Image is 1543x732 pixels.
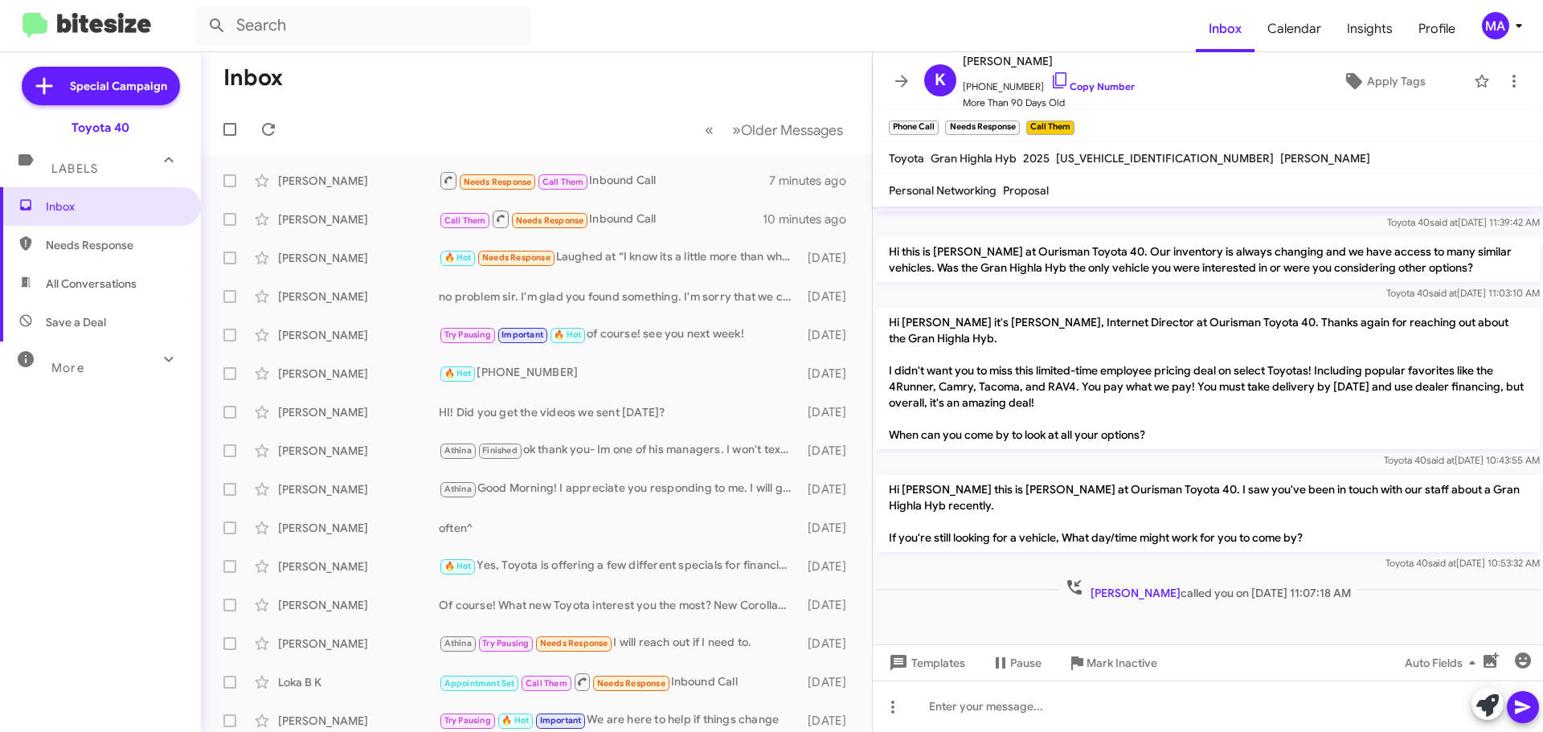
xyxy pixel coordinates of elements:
span: Older Messages [741,121,843,139]
div: We are here to help if things change [439,711,800,730]
span: Toyota 40 [DATE] 11:39:42 AM [1387,216,1540,228]
span: Apply Tags [1367,67,1426,96]
div: no problem sir. I'm glad you found something. I'm sorry that we couldn't earn your business! [439,288,800,305]
span: 🔥 Hot [444,561,472,571]
div: [PERSON_NAME] [278,558,439,575]
span: Inbox [46,198,182,215]
div: [PERSON_NAME] [278,211,439,227]
a: Copy Number [1050,80,1135,92]
span: « [705,120,714,140]
div: Inbound Call [439,209,763,229]
div: Inbound Call [439,170,769,190]
div: [DATE] [800,443,859,459]
a: Profile [1406,6,1468,52]
div: [PERSON_NAME] [278,404,439,420]
a: Inbox [1196,6,1254,52]
span: Toyota 40 [DATE] 11:03:10 AM [1386,287,1540,299]
div: [PERSON_NAME] [278,288,439,305]
div: Loka B K [278,674,439,690]
div: 7 minutes ago [769,173,859,189]
span: Call Them [542,177,584,187]
span: Finished [482,445,518,456]
span: Try Pausing [444,715,491,726]
span: [PERSON_NAME] [1280,151,1370,166]
span: [PERSON_NAME] [963,51,1135,71]
div: [DATE] [800,404,859,420]
button: Mark Inactive [1054,648,1170,677]
div: [PERSON_NAME] [278,636,439,652]
div: [DATE] [800,481,859,497]
span: Toyota 40 [DATE] 10:43:55 AM [1384,454,1540,466]
button: MA [1468,12,1525,39]
span: Call Them [526,678,567,689]
button: Pause [978,648,1054,677]
div: Laughed at “I know its a little more than what you wanted” [439,248,800,267]
span: Athina [444,638,472,648]
span: said at [1428,557,1456,569]
div: Toyota 40 [72,120,129,136]
span: [PERSON_NAME] [1091,586,1181,600]
div: [PERSON_NAME] [278,597,439,613]
span: Call Them [444,215,486,226]
div: [DATE] [800,366,859,382]
span: Templates [886,648,965,677]
span: Needs Response [46,237,182,253]
div: [DATE] [800,713,859,729]
div: [PERSON_NAME] [278,250,439,266]
p: Hi [PERSON_NAME] it's [PERSON_NAME], Internet Director at Ourisman Toyota 40. Thanks again for re... [876,308,1540,449]
div: [PERSON_NAME] [278,173,439,189]
a: Insights [1334,6,1406,52]
span: called you on [DATE] 11:07:18 AM [1058,578,1357,601]
div: [DATE] [800,597,859,613]
span: Calendar [1254,6,1334,52]
span: Personal Networking [889,183,997,198]
small: Needs Response [945,121,1019,135]
nav: Page navigation example [696,113,853,146]
p: Hi this is [PERSON_NAME] at Ourisman Toyota 40. Our inventory is always changing and we have acce... [876,237,1540,282]
a: Special Campaign [22,67,180,105]
input: Search [194,6,532,45]
button: Apply Tags [1301,67,1466,96]
span: said at [1426,454,1455,466]
button: Next [722,113,853,146]
button: Auto Fields [1392,648,1495,677]
span: Important [540,715,582,726]
div: [DATE] [800,558,859,575]
div: [PERSON_NAME] [278,520,439,536]
button: Previous [695,113,723,146]
span: 🔥 Hot [501,715,529,726]
div: [DATE] [800,636,859,652]
span: Needs Response [464,177,532,187]
span: More Than 90 Days Old [963,95,1135,111]
span: Auto Fields [1405,648,1482,677]
h1: Inbox [223,65,283,91]
div: 10 minutes ago [763,211,859,227]
div: [PERSON_NAME] [278,443,439,459]
div: [DATE] [800,327,859,343]
span: [US_VEHICLE_IDENTIFICATION_NUMBER] [1056,151,1274,166]
div: I will reach out if I need to. [439,634,800,652]
span: 🔥 Hot [444,252,472,263]
span: K [935,67,946,93]
span: Athina [444,484,472,494]
span: » [732,120,741,140]
div: often^ [439,520,800,536]
div: Inbound Call [439,672,800,692]
div: [DATE] [800,520,859,536]
span: Toyota 40 [DATE] 10:53:32 AM [1385,557,1540,569]
span: Important [501,329,543,340]
span: 2025 [1023,151,1050,166]
div: MA [1482,12,1509,39]
span: [PHONE_NUMBER] [963,71,1135,95]
button: Templates [873,648,978,677]
span: Save a Deal [46,314,106,330]
span: Proposal [1003,183,1049,198]
div: [DATE] [800,288,859,305]
div: Yes, Toyota is offering a few different specials for financing. I’m not sure if they have 0% but ... [439,557,800,575]
div: HI! Did you get the videos we sent [DATE]? [439,404,800,420]
span: Pause [1010,648,1042,677]
span: Try Pausing [444,329,491,340]
div: [PERSON_NAME] [278,366,439,382]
